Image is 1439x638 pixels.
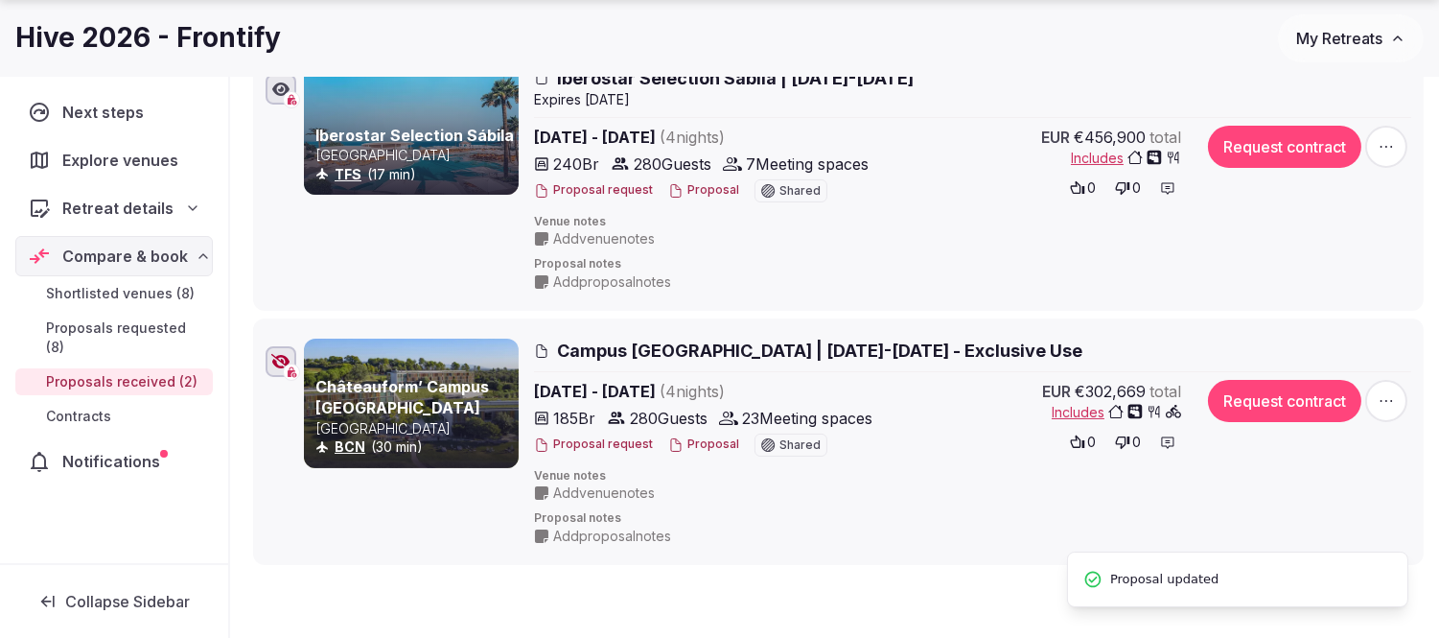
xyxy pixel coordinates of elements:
[1087,433,1096,452] span: 0
[534,214,1411,230] span: Venue notes
[1071,149,1181,168] button: Includes
[1132,178,1141,198] span: 0
[315,146,515,165] p: [GEOGRAPHIC_DATA]
[1041,126,1070,149] span: EUR
[553,229,655,248] span: Add venue notes
[62,101,151,124] span: Next steps
[660,382,725,401] span: ( 4 night s )
[1149,380,1181,403] span: total
[315,377,489,417] a: Châteauform’ Campus [GEOGRAPHIC_DATA]
[742,407,872,430] span: 23 Meeting spaces
[1132,433,1141,452] span: 0
[15,315,213,361] a: Proposals requested (8)
[668,437,739,453] button: Proposal
[534,437,653,453] button: Proposal request
[557,339,1082,363] span: Campus [GEOGRAPHIC_DATA] | [DATE]-[DATE] - Exclusive Use
[15,19,281,57] h1: Hive 2026 - Frontify
[335,166,361,182] a: TFS
[534,126,871,149] span: [DATE] - [DATE]
[46,372,197,391] span: Proposals received (2)
[630,407,708,430] span: 280 Guests
[1074,126,1146,149] span: €456,900
[553,153,599,176] span: 240 Br
[1087,178,1096,198] span: 0
[335,438,365,455] a: BCN
[534,90,1411,109] div: Expire s [DATE]
[1109,429,1147,456] button: 0
[62,149,186,172] span: Explore venues
[668,182,739,199] button: Proposal
[15,140,213,180] a: Explore venues
[62,245,188,268] span: Compare & book
[1109,175,1147,201] button: 0
[534,380,872,403] span: [DATE] - [DATE]
[1278,14,1424,62] button: My Retreats
[1149,126,1181,149] span: total
[1064,175,1102,201] button: 0
[62,450,168,473] span: Notifications
[634,153,711,176] span: 280 Guests
[1042,380,1071,403] span: EUR
[15,280,213,307] a: Shortlisted venues (8)
[534,182,653,199] button: Proposal request
[46,407,111,426] span: Contracts
[315,437,515,457] div: (30 min)
[46,284,195,303] span: Shortlisted venues (8)
[46,319,205,357] span: Proposals requested (8)
[315,126,514,145] a: Iberostar Selection Sábila
[779,439,821,451] span: Shared
[660,128,725,147] span: ( 4 night s )
[1208,380,1361,422] button: Request contract
[1208,126,1361,168] button: Request contract
[779,185,821,197] span: Shared
[1064,429,1102,456] button: 0
[534,468,1411,484] span: Venue notes
[557,66,914,90] span: Iberostar Selection Sabila | [DATE]-[DATE]
[65,592,190,611] span: Collapse Sidebar
[15,403,213,430] a: Contracts
[315,165,515,184] div: (17 min)
[1052,403,1181,422] button: Includes
[1075,380,1146,403] span: €302,669
[534,510,1411,527] span: Proposal notes
[1110,568,1219,591] span: Proposal updated
[553,407,595,430] span: 185 Br
[534,256,1411,272] span: Proposal notes
[15,368,213,395] a: Proposals received (2)
[1296,29,1382,48] span: My Retreats
[553,527,671,546] span: Add proposal notes
[15,580,213,623] button: Collapse Sidebar
[15,92,213,132] a: Next steps
[746,153,869,176] span: 7 Meeting spaces
[15,441,213,482] a: Notifications
[553,272,671,292] span: Add proposal notes
[62,197,174,220] span: Retreat details
[553,484,655,503] span: Add venue notes
[315,419,515,438] p: [GEOGRAPHIC_DATA]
